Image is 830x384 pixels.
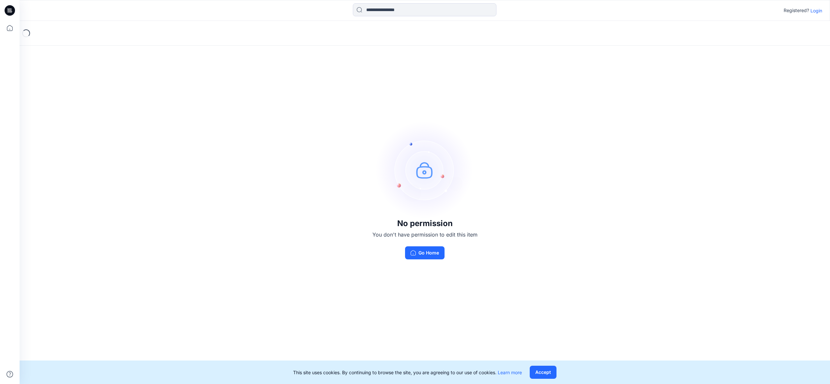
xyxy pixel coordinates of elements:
a: Learn more [498,370,522,375]
p: This site uses cookies. By continuing to browse the site, you are agreeing to our use of cookies. [293,369,522,376]
p: You don't have permission to edit this item [372,231,478,238]
img: no-perm.svg [376,121,474,219]
h3: No permission [372,219,478,228]
button: Go Home [405,246,445,259]
p: Login [810,7,822,14]
button: Accept [530,366,556,379]
p: Registered? [784,7,809,14]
